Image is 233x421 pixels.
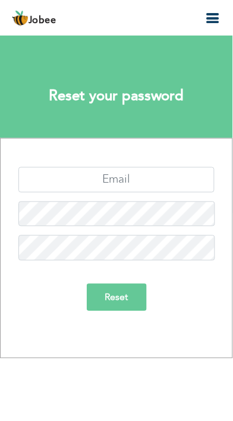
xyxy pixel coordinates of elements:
[87,284,147,311] input: Reset
[18,167,215,193] input: Email
[12,10,56,27] a: Jobee
[29,16,56,25] span: Jobee
[49,86,184,106] strong: Reset your password
[12,10,29,27] img: jobee.io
